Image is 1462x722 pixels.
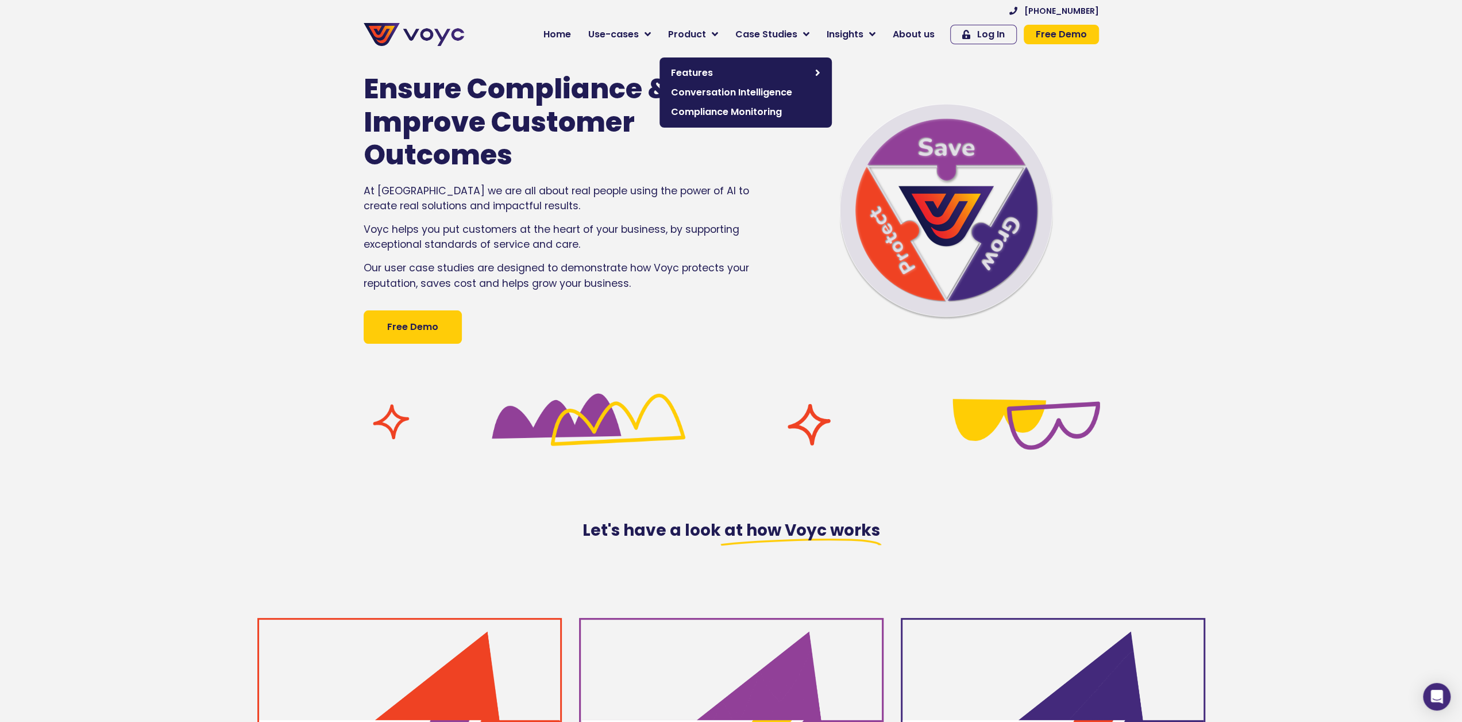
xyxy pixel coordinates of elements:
a: Conversation Intelligence [665,83,826,102]
span: Features [671,66,809,80]
img: voyc-full-logo [364,23,464,46]
a: Privacy Policy [237,239,291,251]
span: Free Demo [387,320,438,334]
a: [PHONE_NUMBER] [1009,7,1099,15]
p: Voyc helps you put customers at the heart of your business, by supporting exceptional standards o... [364,222,757,252]
div: Open Intercom Messenger [1423,683,1451,711]
a: Use-cases [580,23,659,46]
span: Let's have a look [582,519,720,541]
p: At [GEOGRAPHIC_DATA] we are all about real people using the power of AI to create real solutions ... [364,183,757,214]
a: About us [884,23,943,46]
a: Log In [950,25,1017,44]
span: Conversation Intelligence [671,86,820,99]
span: Compliance Monitoring [671,105,820,119]
span: Product [668,28,706,41]
a: Product [659,23,727,46]
span: Use-cases [588,28,639,41]
span: Home [543,28,571,41]
p: Our user case studies are designed to demonstrate how Voyc protects your reputation, saves cost a... [364,260,757,291]
a: Free Demo [364,310,462,344]
span: About us [893,28,935,41]
h1: Ensure Compliance & Improve Customer Outcomes [364,72,722,172]
span: Log In [977,30,1005,39]
a: Free Demo [1024,25,1099,44]
a: Compliance Monitoring [665,102,826,122]
span: Phone [152,46,181,59]
span: Insights [827,28,863,41]
a: Features [665,63,826,83]
span: [PHONE_NUMBER] [1024,7,1099,15]
a: Insights [818,23,884,46]
span: at how Voyc works [724,521,879,540]
span: Case Studies [735,28,797,41]
span: Free Demo [1036,30,1087,39]
a: Case Studies [727,23,818,46]
span: Job title [152,93,191,106]
a: Home [535,23,580,46]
